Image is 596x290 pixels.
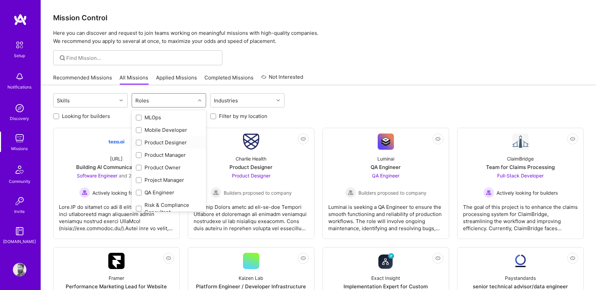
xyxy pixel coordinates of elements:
[119,99,123,102] i: icon Chevron
[109,274,124,282] div: Framer
[371,164,401,171] div: QA Engineer
[232,173,270,178] span: Product Designer
[378,253,394,269] img: Company Logo
[119,173,156,178] span: and 2 other roles
[13,131,26,145] img: teamwork
[219,113,267,120] label: Filter by my location
[328,198,443,232] div: Luminai is seeking a QA Engineer to ensure the smooth functioning and reliability of production w...
[377,155,394,162] div: Luminai
[483,187,494,198] img: Actively looking for builders
[10,115,29,122] div: Discovery
[498,173,544,178] span: Full-Stack Developer
[213,96,240,105] div: Industries
[570,256,575,261] i: icon EyeClosed
[120,74,149,85] a: All Missions
[53,14,584,22] h3: Mission Control
[93,189,154,196] span: Actively looking for builders
[136,189,202,196] div: QA Engineer
[76,164,157,171] div: Building AI Communication Tools
[12,145,28,152] div: Missions
[79,187,90,198] img: Actively looking for builders
[497,189,558,196] span: Actively looking for builders
[230,164,273,171] div: Product Designer
[110,155,123,162] div: [URL]
[239,274,264,282] div: Kaizen Lab
[136,151,202,159] div: Product Manager
[12,162,28,178] img: Community
[198,99,201,102] i: icon Chevron
[108,134,125,150] img: Company Logo
[77,173,117,178] span: Software Engineer
[136,126,202,134] div: Mobile Developer
[512,253,529,269] img: Company Logo
[53,74,112,85] a: Recommended Missions
[570,136,575,142] i: icon EyeClosed
[136,114,202,121] div: MLOps
[372,173,400,178] span: QA Engineer
[224,189,292,196] span: Builders proposed to company
[156,74,197,85] a: Applied Missions
[15,208,25,215] div: Invite
[486,164,555,171] div: Team for Claims Processing
[261,73,304,85] a: Not Interested
[67,54,217,62] input: Find Mission...
[136,176,202,184] div: Project Manager
[435,256,441,261] i: icon EyeClosed
[435,136,441,142] i: icon EyeClosed
[13,224,26,238] img: guide book
[134,96,151,105] div: Roles
[14,14,27,26] img: logo
[359,189,427,196] span: Builders proposed to company
[301,256,306,261] i: icon EyeClosed
[345,187,356,198] img: Builders proposed to company
[59,198,174,232] div: Lore.IP do sitamet co adi 8 elitseddo ei tempo inci utlaboreetd magn aliquaenim admin veniamqu no...
[13,194,26,208] img: Invite
[236,155,267,162] div: Charlie Health
[11,263,28,276] a: User Avatar
[463,134,578,233] a: Company LogoClaimBridgeTeam for Claims ProcessingFull-Stack Developer Actively looking for builde...
[301,136,306,142] i: icon EyeClosed
[277,99,280,102] i: icon Chevron
[194,134,309,233] a: Company LogoCharlie HealthProduct DesignerProduct Designer Builders proposed to companyBuilders p...
[136,201,202,216] div: Risk & Compliance Consultant
[62,113,110,120] label: Looking for builders
[512,134,529,150] img: Company Logo
[136,139,202,146] div: Product Designer
[13,70,26,83] img: bell
[166,256,171,261] i: icon EyeClosed
[13,101,26,115] img: discovery
[13,263,26,276] img: User Avatar
[243,134,259,150] img: Company Logo
[136,164,202,171] div: Product Owner
[8,83,32,91] div: Notifications
[14,52,25,59] div: Setup
[463,198,578,232] div: The goal of this project is to enhance the claims processing system for ClaimBridge, streamlining...
[205,74,254,85] a: Completed Missions
[53,29,584,45] p: Here you can discover and request to join teams working on meaningful missions with high-quality ...
[3,238,36,245] div: [DOMAIN_NAME]
[211,187,221,198] img: Builders proposed to company
[13,38,27,52] img: setup
[108,253,125,269] img: Company Logo
[378,134,394,150] img: Company Logo
[473,283,568,290] div: senior technical advisor/data engineer
[507,155,534,162] div: ClaimBridge
[372,274,400,282] div: Exact Insight
[56,96,72,105] div: Skills
[59,134,174,233] a: Company Logo[URL]Building AI Communication ToolsSoftware Engineer and 2 other rolesActively looki...
[59,54,66,62] i: icon SearchGrey
[505,274,536,282] div: Paystandards
[194,198,309,232] div: Loremip Dolors ametc ad eli-se-doe Tempori Utlabore et doloremagn ali enimadm veniamqui nostrudex...
[9,178,30,185] div: Community
[328,134,443,233] a: Company LogoLuminaiQA EngineerQA Engineer Builders proposed to companyBuilders proposed to compan...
